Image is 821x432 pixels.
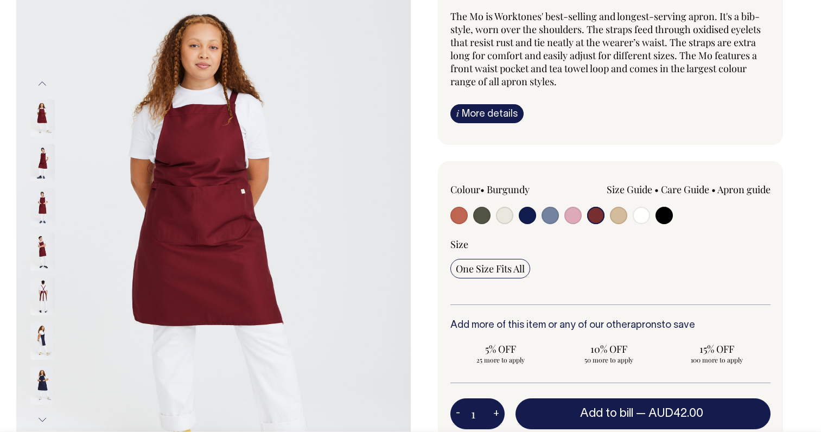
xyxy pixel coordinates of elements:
[563,342,654,355] span: 10% OFF
[671,342,762,355] span: 15% OFF
[563,355,654,364] span: 50 more to apply
[30,277,55,315] img: burgundy
[671,355,762,364] span: 100 more to apply
[450,104,524,123] a: iMore details
[515,398,771,429] button: Add to bill —AUD42.00
[661,183,709,196] a: Care Guide
[580,408,633,419] span: Add to bill
[30,144,55,182] img: burgundy
[456,355,546,364] span: 25 more to apply
[450,238,771,251] div: Size
[450,339,552,367] input: 5% OFF 25 more to apply
[450,403,466,425] button: -
[631,321,661,330] a: aprons
[450,10,761,88] span: The Mo is Worktones' best-selling and longest-serving apron. It's a bib-style, worn over the shou...
[636,408,706,419] span: —
[666,339,767,367] input: 15% OFF 100 more to apply
[488,403,505,425] button: +
[30,233,55,271] img: burgundy
[30,99,55,137] img: burgundy
[654,183,659,196] span: •
[30,188,55,226] img: burgundy
[450,320,771,331] h6: Add more of this item or any of our other to save
[456,107,459,119] span: i
[648,408,703,419] span: AUD42.00
[34,408,50,432] button: Next
[711,183,716,196] span: •
[717,183,771,196] a: Apron guide
[607,183,652,196] a: Size Guide
[480,183,485,196] span: •
[487,183,530,196] label: Burgundy
[558,339,659,367] input: 10% OFF 50 more to apply
[450,259,530,278] input: One Size Fits All
[34,72,50,96] button: Previous
[450,183,578,196] div: Colour
[30,322,55,360] img: dark-navy
[456,342,546,355] span: 5% OFF
[456,262,525,275] span: One Size Fits All
[30,366,55,404] img: dark-navy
